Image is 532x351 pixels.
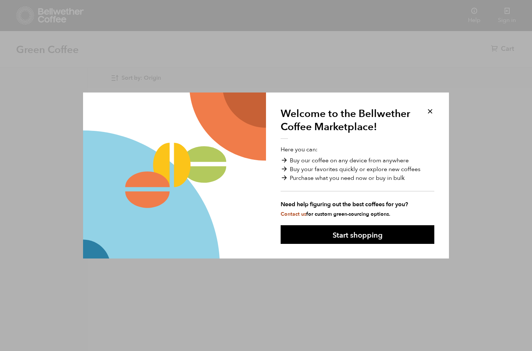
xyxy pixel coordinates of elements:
h1: Welcome to the Bellwether Coffee Marketplace! [281,107,416,139]
small: for custom green-sourcing options. [281,211,390,218]
button: Start shopping [281,225,434,244]
li: Buy your favorites quickly or explore new coffees [281,165,434,174]
strong: Need help figuring out the best coffees for you? [281,200,434,209]
a: Contact us [281,211,306,218]
li: Buy our coffee on any device from anywhere [281,156,434,165]
p: Here you can: [281,145,434,218]
li: Purchase what you need now or buy in bulk [281,174,434,182]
